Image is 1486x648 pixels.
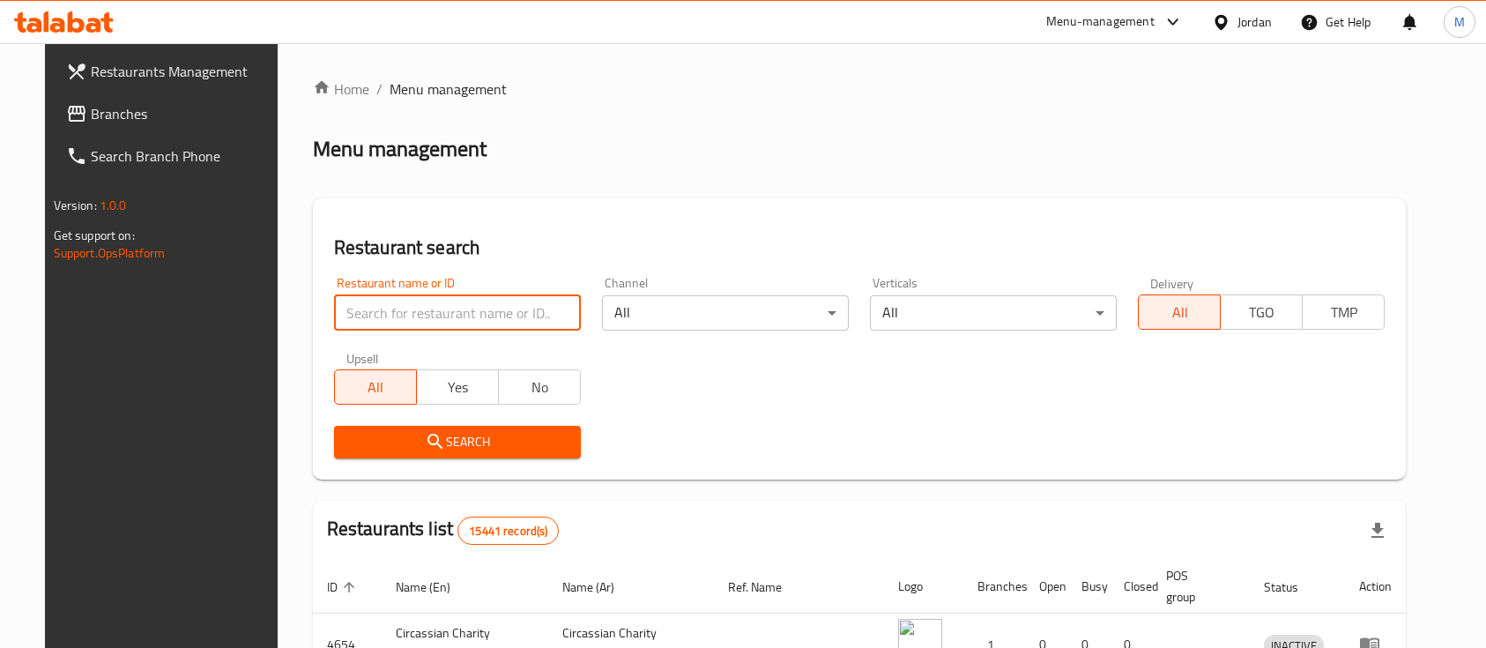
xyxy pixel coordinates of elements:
a: Support.OpsPlatform [54,242,166,264]
th: Logo [884,560,963,614]
span: Yes [424,375,492,400]
label: Delivery [1150,277,1194,289]
div: Jordan [1237,12,1272,32]
th: Busy [1067,560,1110,614]
th: Closed [1110,560,1152,614]
a: Home [313,78,369,100]
input: Search for restaurant name or ID.. [334,295,581,331]
nav: breadcrumb [313,78,1407,100]
button: No [498,369,581,405]
button: Search [334,426,581,458]
span: Version: [54,194,97,217]
span: Search Branch Phone [91,145,279,167]
button: TGO [1220,294,1303,330]
a: Restaurants Management [52,50,293,93]
a: Branches [52,93,293,135]
div: All [602,295,849,331]
div: Menu-management [1046,11,1155,33]
span: Search [348,431,567,453]
span: M [1454,12,1465,32]
span: All [342,375,410,400]
span: No [506,375,574,400]
button: All [334,369,417,405]
li: / [376,78,383,100]
h2: Menu management [313,135,487,163]
span: Branches [91,103,279,124]
span: Name (Ar) [562,577,637,598]
button: TMP [1302,294,1385,330]
span: TGO [1228,300,1296,325]
div: Export file [1356,510,1399,552]
span: 15441 record(s) [458,523,558,540]
span: Restaurants Management [91,61,279,82]
div: Total records count [457,517,559,545]
button: All [1138,294,1221,330]
span: Name (En) [396,577,473,598]
span: POS group [1166,565,1230,607]
label: Upsell [346,352,379,364]
span: Menu management [390,78,507,100]
span: 1.0.0 [100,194,127,217]
h2: Restaurants list [327,516,560,545]
h2: Restaurant search [334,235,1386,261]
span: TMP [1310,300,1378,325]
th: Open [1025,560,1067,614]
button: Yes [416,369,499,405]
span: All [1146,300,1214,325]
span: Ref. Name [728,577,805,598]
th: Branches [963,560,1025,614]
a: Search Branch Phone [52,135,293,177]
span: Status [1264,577,1321,598]
span: ID [327,577,360,598]
span: Get support on: [54,224,135,247]
div: All [870,295,1117,331]
th: Action [1345,560,1406,614]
